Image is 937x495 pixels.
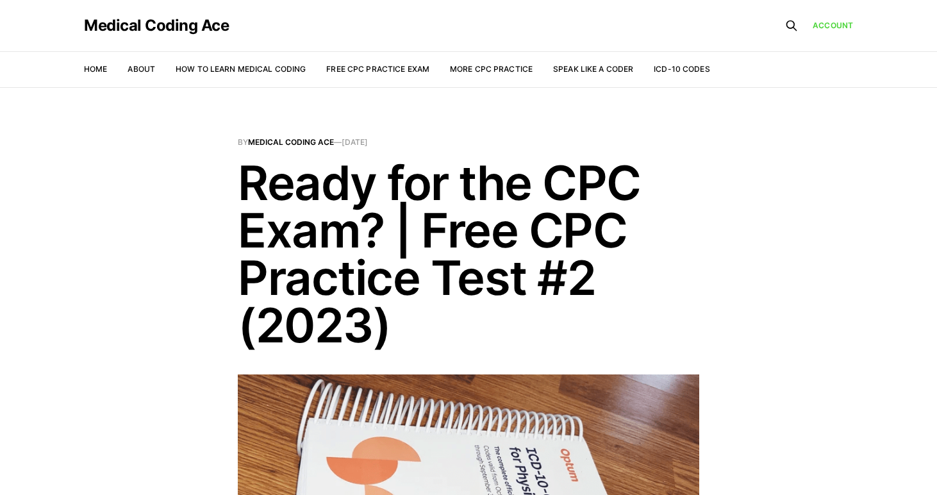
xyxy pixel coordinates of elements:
[342,137,368,147] time: [DATE]
[238,138,699,146] span: By —
[553,64,633,74] a: Speak Like a Coder
[654,64,709,74] a: ICD-10 Codes
[84,18,229,33] a: Medical Coding Ace
[84,64,107,74] a: Home
[248,137,334,147] a: Medical Coding Ace
[450,64,533,74] a: More CPC Practice
[176,64,306,74] a: How to Learn Medical Coding
[813,19,853,31] a: Account
[326,64,429,74] a: Free CPC Practice Exam
[128,64,155,74] a: About
[238,159,699,349] h1: Ready for the CPC Exam? | Free CPC Practice Test #2 (2023)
